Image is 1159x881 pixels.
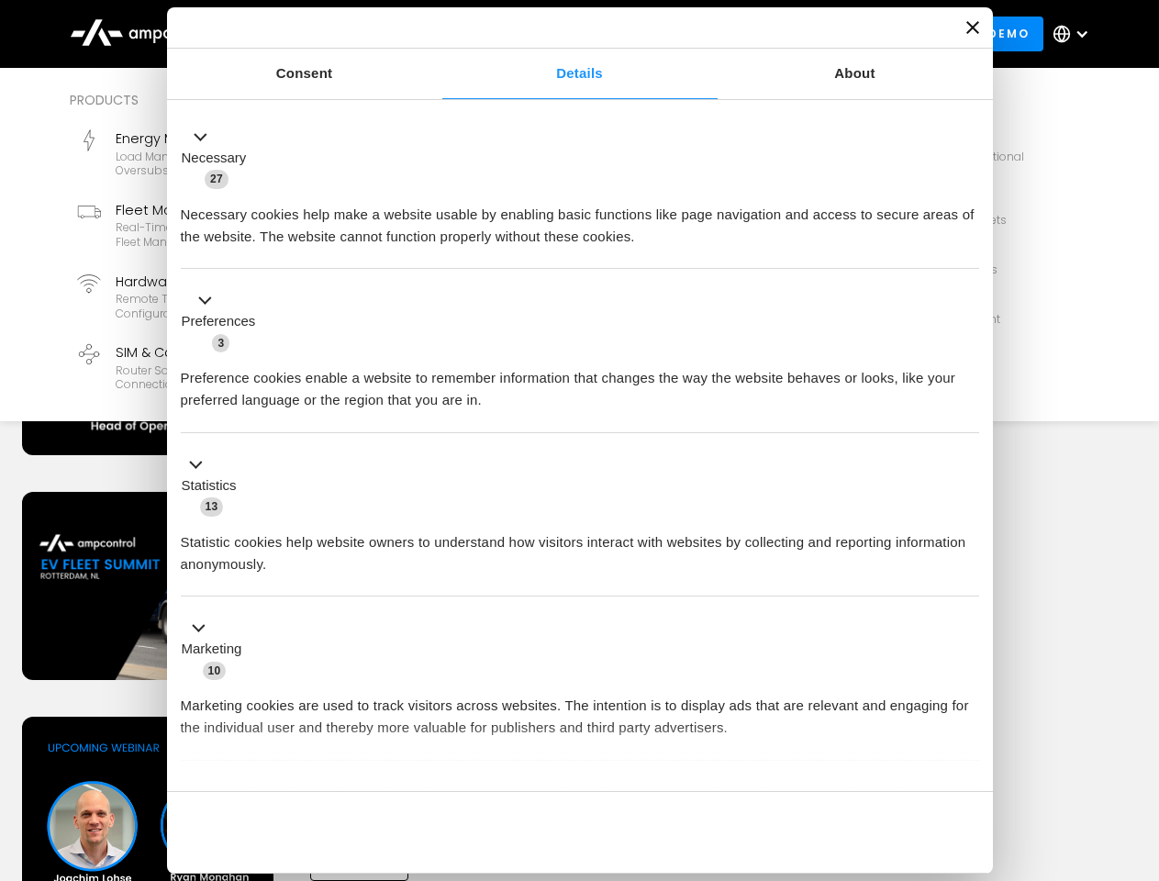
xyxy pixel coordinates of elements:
a: Consent [167,49,442,99]
span: 10 [203,662,227,680]
a: Energy ManagementLoad management, cost optimization, oversubscription [70,121,363,185]
div: Necessary cookies help make a website usable by enabling basic functions like page navigation and... [181,190,979,248]
div: Fleet Management [116,200,356,220]
label: Necessary [182,148,247,169]
div: Real-time GPS, SoC, efficiency monitoring, fleet management [116,220,356,249]
button: Unclassified (2) [181,781,331,804]
span: 3 [212,334,229,352]
div: Hardware Diagnostics [116,272,356,292]
div: Remote troubleshooting, charger logs, configurations, diagnostic files [116,292,356,320]
button: Statistics (13) [181,453,248,518]
span: 27 [205,170,228,188]
label: Preferences [182,311,256,332]
a: About [718,49,993,99]
div: Statistic cookies help website owners to understand how visitors interact with websites by collec... [181,518,979,575]
button: Necessary (27) [181,126,258,190]
a: Fleet ManagementReal-time GPS, SoC, efficiency monitoring, fleet management [70,193,363,257]
div: Load management, cost optimization, oversubscription [116,150,356,178]
a: Hardware DiagnosticsRemote troubleshooting, charger logs, configurations, diagnostic files [70,264,363,329]
label: Marketing [182,639,242,660]
span: 2 [303,784,320,802]
span: 13 [200,497,224,516]
button: Close banner [966,21,979,34]
button: Preferences (3) [181,290,267,354]
div: Energy Management [116,128,356,149]
div: Marketing cookies are used to track visitors across websites. The intention is to display ads tha... [181,681,979,739]
div: Preference cookies enable a website to remember information that changes the way the website beha... [181,353,979,411]
div: SIM & Connectivity [116,342,356,362]
button: Marketing (10) [181,618,253,682]
button: Okay [715,806,978,859]
label: Statistics [182,475,237,496]
div: Router Solutions, SIM Cards, Secure Data Connection [116,363,356,392]
div: Products [70,90,664,110]
a: Details [442,49,718,99]
a: SIM & ConnectivityRouter Solutions, SIM Cards, Secure Data Connection [70,335,363,399]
